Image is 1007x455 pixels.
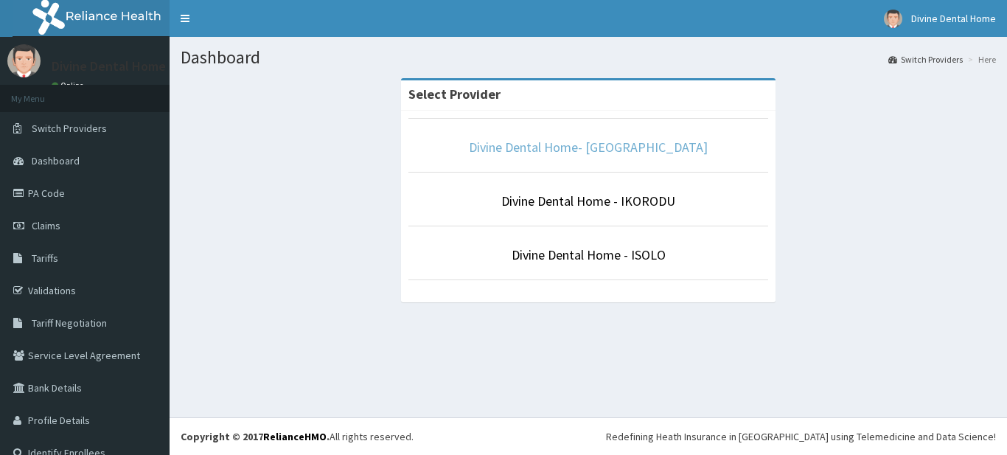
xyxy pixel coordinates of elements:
[888,53,963,66] a: Switch Providers
[606,429,996,444] div: Redefining Heath Insurance in [GEOGRAPHIC_DATA] using Telemedicine and Data Science!
[408,86,501,103] strong: Select Provider
[501,192,675,209] a: Divine Dental Home - IKORODU
[32,122,107,135] span: Switch Providers
[32,251,58,265] span: Tariffs
[170,417,1007,455] footer: All rights reserved.
[181,430,330,443] strong: Copyright © 2017 .
[7,44,41,77] img: User Image
[469,139,708,156] a: Divine Dental Home- [GEOGRAPHIC_DATA]
[964,53,996,66] li: Here
[32,219,60,232] span: Claims
[32,154,80,167] span: Dashboard
[884,10,902,28] img: User Image
[512,246,666,263] a: Divine Dental Home - ISOLO
[52,80,87,91] a: Online
[52,60,166,73] p: Divine Dental Home
[263,430,327,443] a: RelianceHMO
[911,12,996,25] span: Divine Dental Home
[32,316,107,330] span: Tariff Negotiation
[181,48,996,67] h1: Dashboard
